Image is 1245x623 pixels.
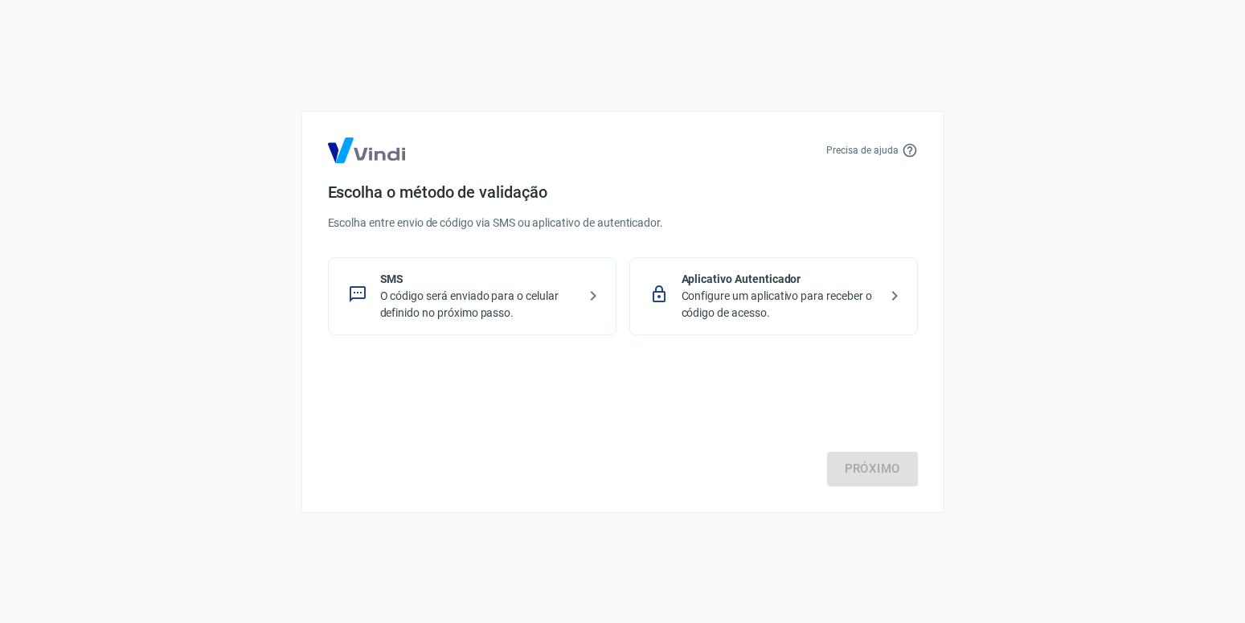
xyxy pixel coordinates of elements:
[380,271,577,288] p: SMS
[380,288,577,322] p: O código será enviado para o celular definido no próximo passo.
[328,182,918,202] h4: Escolha o método de validação
[826,143,898,158] p: Precisa de ajuda
[629,257,918,335] div: Aplicativo AutenticadorConfigure um aplicativo para receber o código de acesso.
[328,257,616,335] div: SMSO código será enviado para o celular definido no próximo passo.
[328,137,405,163] img: Logo Vind
[682,271,878,288] p: Aplicativo Autenticador
[328,215,918,232] p: Escolha entre envio de código via SMS ou aplicativo de autenticador.
[682,288,878,322] p: Configure um aplicativo para receber o código de acesso.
